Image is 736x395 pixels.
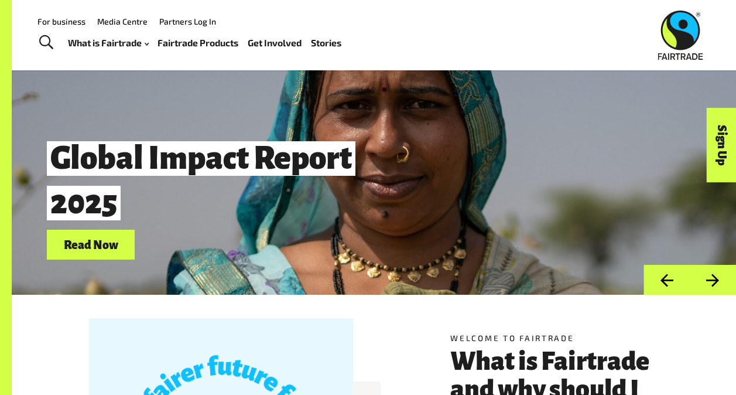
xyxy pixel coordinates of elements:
a: Get Involved [248,35,302,51]
img: Fairtrade Australia New Zealand logo [658,11,703,60]
a: Toggle Search [32,28,60,57]
button: Next [690,265,736,295]
a: Partners Log In [159,16,216,26]
a: Read Now [47,230,135,260]
span: Global Impact Report 2025 [47,141,355,221]
a: Media Centre [97,16,148,26]
h5: Welcome to Fairtrade [450,332,659,344]
button: Previous [643,265,690,295]
a: What is Fairtrade [68,35,149,51]
a: Fairtrade Products [158,35,238,51]
a: Stories [311,35,341,51]
a: For business [37,16,85,26]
